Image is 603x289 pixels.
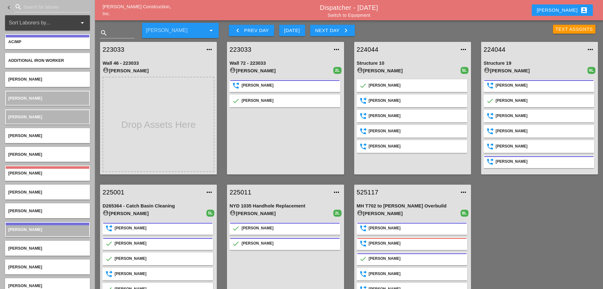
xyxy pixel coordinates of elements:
[315,27,350,34] div: Next Day
[229,202,341,210] div: NYD 1035 Handhole Replacement
[206,210,214,217] div: 5L
[229,60,341,67] div: Wall 72 - 223033
[484,60,595,67] div: Structure 19
[357,67,461,75] div: [PERSON_NAME]
[484,45,583,54] a: 224044
[23,2,81,12] input: Search for laborer
[369,271,464,277] div: [PERSON_NAME]
[103,187,202,197] a: 225001
[103,4,171,16] a: [PERSON_NAME] Construction, Inc.
[115,256,210,262] div: [PERSON_NAME]
[229,187,329,197] a: 225011
[233,82,239,89] i: SendSuccess
[8,39,21,44] span: AC/MP
[496,98,591,104] div: [PERSON_NAME]
[115,271,210,277] div: [PERSON_NAME]
[333,210,341,217] div: 2L
[556,26,593,33] div: Text Assgnts
[106,225,112,232] i: SendSuccess
[357,202,468,210] div: MH T702 to [PERSON_NAME] Overbuild
[369,128,464,135] div: [PERSON_NAME]
[360,240,366,247] i: SendSuccess
[310,25,355,36] button: Next Day
[357,60,468,67] div: Structure 10
[8,152,42,157] span: [PERSON_NAME]
[328,13,370,18] a: Switch to Equipment
[103,60,214,67] div: Wall 46 - 223033
[8,208,42,213] span: [PERSON_NAME]
[360,113,366,119] i: SendSuccess
[587,67,595,74] div: 6L
[342,27,350,34] i: keyboard_arrow_right
[461,210,468,217] div: 8L
[496,113,591,119] div: [PERSON_NAME]
[229,67,333,75] div: [PERSON_NAME]
[79,19,86,27] i: arrow_drop_down
[357,45,456,54] a: 224044
[106,256,112,262] i: Confirmed
[229,25,274,36] button: Prev Day
[8,171,42,175] span: [PERSON_NAME]
[487,143,493,150] i: SendSuccess
[234,27,269,34] div: Prev Day
[242,82,337,89] div: [PERSON_NAME]
[115,240,210,247] div: [PERSON_NAME]
[242,98,337,104] div: [PERSON_NAME]
[360,98,366,104] i: SendSuccess
[487,98,493,104] i: Confirmed
[103,210,206,217] div: [PERSON_NAME]
[360,225,366,232] i: SendSuccess
[357,210,363,216] i: account_circle
[487,159,493,165] i: SendSuccess
[8,265,42,269] span: [PERSON_NAME]
[229,210,236,216] i: account_circle
[369,240,464,247] div: [PERSON_NAME]
[8,133,42,138] span: [PERSON_NAME]
[461,67,468,74] div: 5L
[103,67,214,75] div: [PERSON_NAME]
[279,25,305,36] button: [DATE]
[333,188,340,196] i: more_horiz
[284,27,300,34] div: [DATE]
[537,6,588,14] div: [PERSON_NAME]
[369,143,464,150] div: [PERSON_NAME]
[15,3,22,11] i: search
[205,188,213,196] i: more_horiz
[8,227,42,232] span: [PERSON_NAME]
[207,27,215,34] i: arrow_drop_down
[496,159,591,165] div: [PERSON_NAME]
[357,67,363,73] i: account_circle
[487,113,493,119] i: SendSuccess
[103,210,109,216] i: account_circle
[360,271,366,277] i: SendSuccess
[103,202,214,210] div: D265364 - Catch Basin Cleaning
[8,58,64,63] span: Additional Iron Worker
[484,67,587,75] div: [PERSON_NAME]
[360,143,366,150] i: SendSuccess
[487,82,493,89] i: SendSuccess
[5,4,13,11] i: keyboard_arrow_left
[460,188,467,196] i: more_horiz
[106,240,112,247] i: Confirmed
[369,82,464,89] div: [PERSON_NAME]
[369,113,464,119] div: [PERSON_NAME]
[229,67,236,73] i: account_circle
[229,210,333,217] div: [PERSON_NAME]
[496,128,591,135] div: [PERSON_NAME]
[242,240,337,247] div: [PERSON_NAME]
[242,225,337,232] div: [PERSON_NAME]
[553,25,596,34] button: Text Assgnts
[320,4,378,11] a: Dispatcher - [DATE]
[333,67,341,74] div: 2L
[233,240,239,247] i: Confirmed
[484,67,490,73] i: account_circle
[580,6,588,14] i: account_box
[234,27,242,34] i: keyboard_arrow_left
[8,115,42,119] span: [PERSON_NAME]
[103,67,109,73] i: account_circle
[233,98,239,104] i: Confirmed
[8,283,42,288] span: [PERSON_NAME]
[587,46,594,53] i: more_horiz
[8,190,42,194] span: [PERSON_NAME]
